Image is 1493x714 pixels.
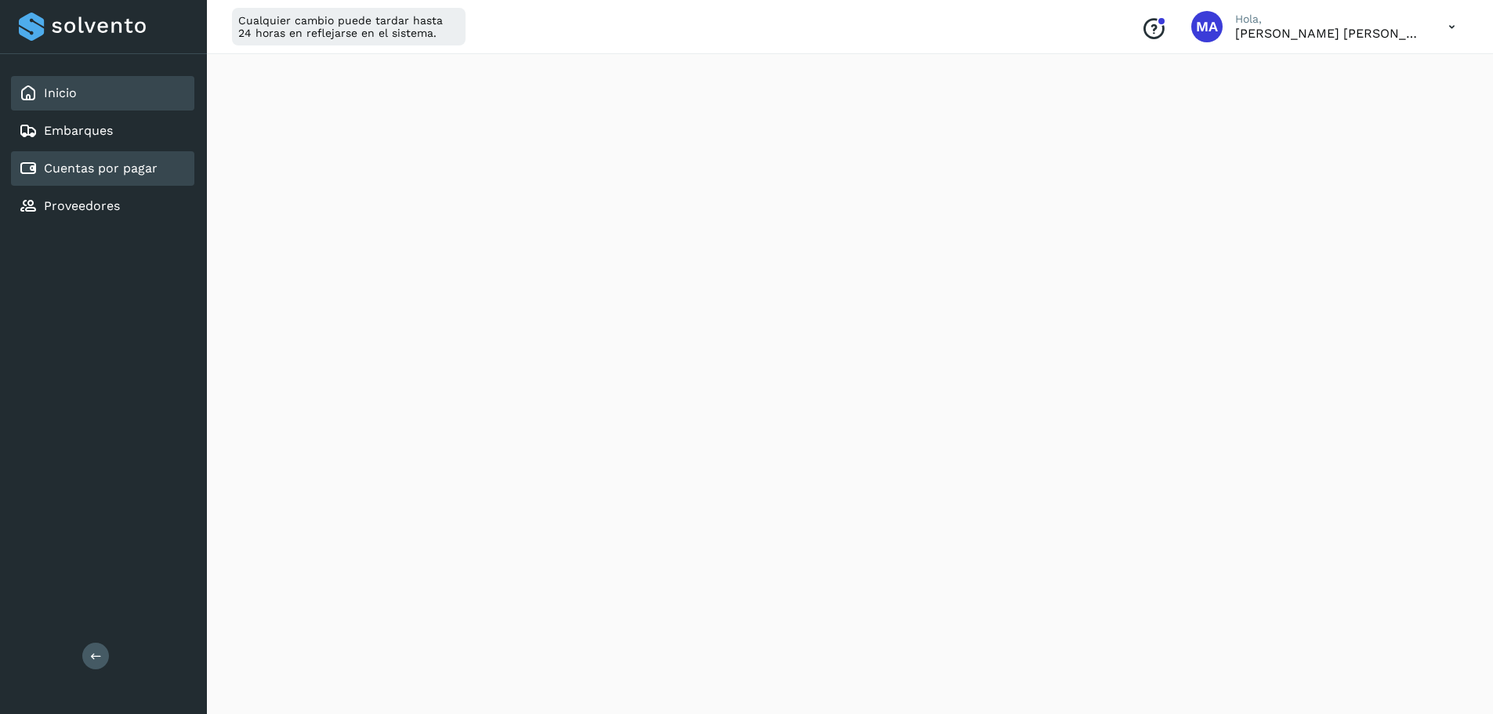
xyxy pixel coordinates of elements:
div: Inicio [11,76,194,111]
div: Proveedores [11,189,194,223]
div: Cualquier cambio puede tardar hasta 24 horas en reflejarse en el sistema. [232,8,466,45]
a: Proveedores [44,198,120,213]
p: Mario Alvaro Perez [1235,26,1423,41]
a: Inicio [44,85,77,100]
a: Cuentas por pagar [44,161,158,176]
p: Hola, [1235,13,1423,26]
div: Embarques [11,114,194,148]
a: Embarques [44,123,113,138]
div: Cuentas por pagar [11,151,194,186]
